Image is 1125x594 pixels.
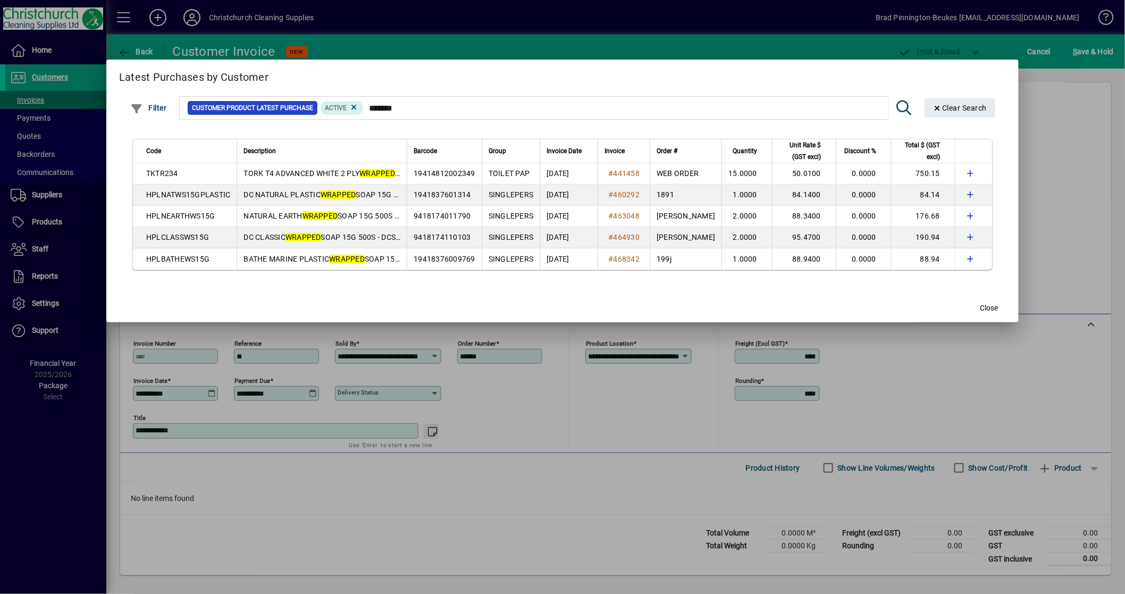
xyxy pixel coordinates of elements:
span: Quantity [733,145,757,157]
span: 19414812002349 [414,169,475,178]
td: [DATE] [540,248,598,270]
mat-chip: Product Activation Status: Active [321,101,363,115]
td: 1.0000 [721,185,772,206]
span: TORK T4 ADVANCED WHITE 2 PLY TOILET ROLLS 400S X 48 [244,169,482,178]
span: SINGLEPERS [489,233,534,241]
td: 0.0000 [836,163,891,185]
span: Barcode [414,145,437,157]
div: Group [489,145,534,157]
a: #464930 [605,231,643,243]
span: Invoice Date [547,145,582,157]
span: Order # [657,145,677,157]
span: # [608,190,613,199]
span: DC CLASSIC SOAP 15G 500S - DCSW [244,233,402,241]
button: Clear [925,98,996,118]
td: WEB ORDER [650,163,721,185]
span: NATURAL EARTH SOAP 15G 500S - NEARTHSW [244,212,438,220]
div: Code [146,145,231,157]
td: 50.0100 [772,163,836,185]
span: 1941837601314 [414,190,471,199]
span: # [608,233,613,241]
td: 95.4700 [772,227,836,248]
td: 0.0000 [836,206,891,227]
em: WRAPPED [329,255,365,263]
a: #463048 [605,210,643,222]
button: Filter [128,98,170,118]
span: Unit Rate $ (GST excl) [779,139,821,163]
div: Invoice [605,145,643,157]
a: #468342 [605,253,643,265]
td: 88.94 [891,248,955,270]
span: Close [980,303,998,314]
span: Filter [130,104,167,112]
td: 1891 [650,185,721,206]
td: [DATE] [540,163,598,185]
td: 0.0000 [836,185,891,206]
div: Order # [657,145,715,157]
td: 88.9400 [772,248,836,270]
span: 9418174011790 [414,212,471,220]
span: HPLCLASSWS15G [146,233,209,241]
button: Close [972,299,1006,318]
td: 750.15 [891,163,955,185]
h2: Latest Purchases by Customer [106,60,1019,90]
td: 2.0000 [721,206,772,227]
span: Customer Product Latest Purchase [192,103,313,113]
div: Discount % [843,145,886,157]
td: 84.14 [891,185,955,206]
span: HPLNEARTHWS15G [146,212,215,220]
span: Invoice [605,145,625,157]
span: 19418376009769 [414,255,475,263]
td: 0.0000 [836,227,891,248]
span: # [608,169,613,178]
span: # [608,255,613,263]
td: 1.0000 [721,248,772,270]
div: Total $ (GST excl) [898,139,950,163]
span: Total $ (GST excl) [898,139,940,163]
span: Active [325,104,347,112]
div: Quantity [728,145,767,157]
span: Clear Search [933,104,987,112]
span: BATHE MARINE PLASTIC SOAP 15G 500S - BATHSW [244,255,455,263]
em: WRAPPED [321,190,356,199]
span: SINGLEPERS [489,255,534,263]
td: [PERSON_NAME] [650,227,721,248]
div: Invoice Date [547,145,591,157]
a: #460292 [605,189,643,200]
em: WRAPPED [359,169,395,178]
span: 441458 [614,169,640,178]
span: SINGLEPERS [489,212,534,220]
span: HPLNATWS15GPLASTIC [146,190,231,199]
div: Barcode [414,145,475,157]
span: # [608,212,613,220]
td: 88.3400 [772,206,836,227]
span: Description [244,145,276,157]
td: [DATE] [540,206,598,227]
span: 463048 [614,212,640,220]
span: Group [489,145,506,157]
td: 15.0000 [721,163,772,185]
a: #441458 [605,168,643,179]
td: 176.68 [891,206,955,227]
span: 468342 [614,255,640,263]
td: 190.94 [891,227,955,248]
td: [PERSON_NAME] [650,206,721,227]
span: 460292 [614,190,640,199]
div: Description [244,145,400,157]
td: [DATE] [540,227,598,248]
span: HPLBATHEWS15G [146,255,209,263]
span: 9418174110103 [414,233,471,241]
td: [DATE] [540,185,598,206]
td: 199j [650,248,721,270]
td: 84.1400 [772,185,836,206]
span: TOILET PAP [489,169,530,178]
span: SINGLEPERS [489,190,534,199]
span: DC NATURAL PLASTIC SOAP 15G 500S - NATPSW [244,190,447,199]
span: Code [146,145,161,157]
td: 2.0000 [721,227,772,248]
span: Discount % [844,145,876,157]
td: 0.0000 [836,248,891,270]
span: TKTR234 [146,169,178,178]
div: Unit Rate $ (GST excl) [779,139,830,163]
span: 464930 [614,233,640,241]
